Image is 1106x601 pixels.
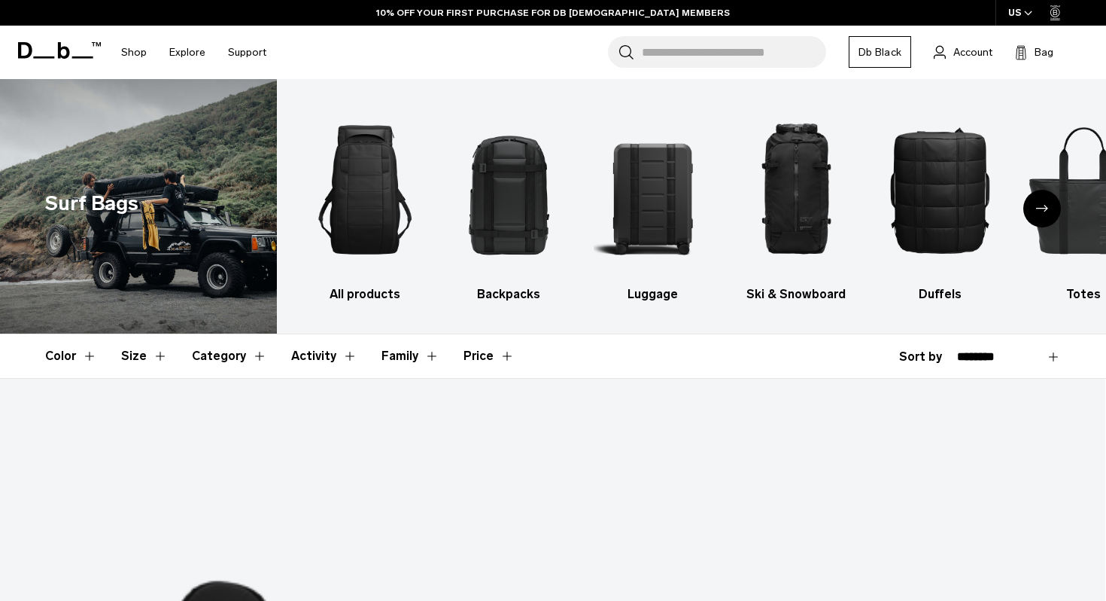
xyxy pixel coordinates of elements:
[450,102,567,304] li: 2 / 9
[881,102,998,278] img: Db
[594,102,711,278] img: Db
[121,334,168,378] button: Toggle Filter
[881,285,998,304] h3: Duffels
[307,102,424,304] a: Db All products
[110,26,278,79] nav: Main Navigation
[737,102,855,304] li: 4 / 9
[450,102,567,304] a: Db Backpacks
[594,285,711,304] h3: Luggage
[376,6,730,20] a: 10% OFF YOUR FIRST PURCHASE FOR DB [DEMOGRAPHIC_DATA] MEMBERS
[307,102,424,304] li: 1 / 9
[45,188,138,219] h1: Surf Bags
[594,102,711,304] a: Db Luggage
[169,26,205,79] a: Explore
[381,334,439,378] button: Toggle Filter
[737,285,855,304] h3: Ski & Snowboard
[450,285,567,304] h3: Backpacks
[737,102,855,304] a: Db Ski & Snowboard
[934,43,992,61] a: Account
[45,334,97,378] button: Toggle Filter
[881,102,998,304] li: 5 / 9
[737,102,855,278] img: Db
[953,44,992,60] span: Account
[1035,44,1053,60] span: Bag
[121,26,147,79] a: Shop
[594,102,711,304] li: 3 / 9
[291,334,357,378] button: Toggle Filter
[849,36,911,68] a: Db Black
[228,26,266,79] a: Support
[1015,43,1053,61] button: Bag
[307,285,424,304] h3: All products
[463,334,515,378] button: Toggle Price
[1023,190,1061,227] div: Next slide
[450,102,567,278] img: Db
[881,102,998,304] a: Db Duffels
[307,102,424,278] img: Db
[192,334,267,378] button: Toggle Filter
